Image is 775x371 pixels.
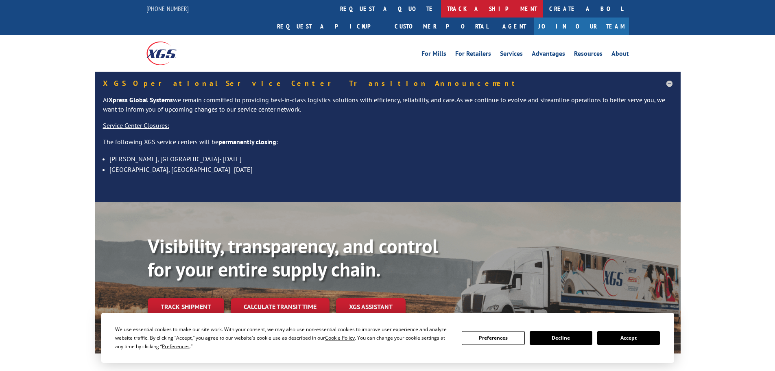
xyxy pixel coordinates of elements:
[103,121,169,130] u: Service Center Closures:
[103,80,672,87] h5: XGS Operational Service Center Transition Announcement
[148,233,438,282] b: Visibility, transparency, and control for your entire supply chain.
[611,50,629,59] a: About
[218,138,276,146] strong: permanently closing
[109,96,173,104] strong: Xpress Global Systems
[534,18,629,35] a: Join Our Team
[103,137,672,154] p: The following XGS service centers will be :
[115,325,452,351] div: We use essential cookies to make our site work. With your consent, we may also use non-essential ...
[101,313,674,363] div: Cookie Consent Prompt
[271,18,389,35] a: Request a pickup
[336,298,406,316] a: XGS ASSISTANT
[148,298,224,315] a: Track shipment
[494,18,534,35] a: Agent
[500,50,523,59] a: Services
[109,164,672,175] li: [GEOGRAPHIC_DATA], [GEOGRAPHIC_DATA]- [DATE]
[455,50,491,59] a: For Retailers
[103,95,672,121] p: At we remain committed to providing best-in-class logistics solutions with efficiency, reliabilit...
[389,18,494,35] a: Customer Portal
[109,154,672,164] li: [PERSON_NAME], [GEOGRAPHIC_DATA]- [DATE]
[162,343,190,350] span: Preferences
[532,50,565,59] a: Advantages
[231,298,330,316] a: Calculate transit time
[146,4,189,13] a: [PHONE_NUMBER]
[574,50,603,59] a: Resources
[597,331,660,345] button: Accept
[325,334,355,341] span: Cookie Policy
[530,331,592,345] button: Decline
[421,50,446,59] a: For Mills
[462,331,524,345] button: Preferences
